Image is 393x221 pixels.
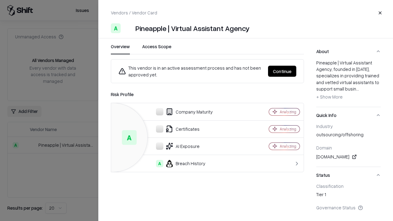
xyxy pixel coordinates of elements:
div: Tier 1 [316,191,381,200]
div: AI Exposure [116,142,247,150]
div: Analyzing [280,144,296,149]
button: Quick Info [316,107,381,123]
button: + Show More [316,92,343,102]
div: [DOMAIN_NAME] [316,153,381,161]
button: Overview [111,43,130,54]
button: Continue [268,66,296,77]
p: Vendors / Vendor Card [111,10,157,16]
img: Pineapple | Virtual Assistant Agency [123,23,133,33]
div: Company Maturity [116,108,247,115]
div: Governance Status [316,205,381,210]
div: outsourcing/offshoring [316,131,381,140]
div: A [111,23,121,33]
div: Industry [316,123,381,129]
button: About [316,43,381,60]
div: A [122,130,137,145]
div: Analyzing [280,126,296,132]
div: Breach History [116,160,247,167]
span: + Show More [316,94,343,99]
button: Access Scope [142,43,171,54]
div: A [156,160,163,167]
button: Status [316,167,381,183]
div: Certificates [116,125,247,133]
div: Domain [316,145,381,150]
span: ... [356,86,359,91]
div: About [316,60,381,107]
div: Classification [316,183,381,189]
div: Pineapple | Virtual Assistant Agency [135,23,250,33]
div: Quick Info [316,123,381,167]
div: This vendor is in an active assessment process and has not been approved yet. [119,64,263,78]
div: Risk Profile [111,91,304,98]
div: Analyzing [280,109,296,114]
div: Pineapple | Virtual Assistant Agency, founded in [DATE], specializes in providing trained and vet... [316,60,381,102]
